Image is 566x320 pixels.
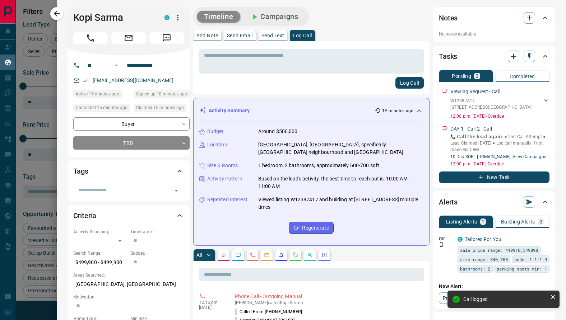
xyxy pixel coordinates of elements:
[439,196,458,208] h2: Alerts
[258,196,423,211] p: Viewed listing W12387417 and building at [STREET_ADDRESS] multiple times
[73,104,130,114] div: Tue Sep 16 2025
[458,237,463,242] div: condos.ca
[235,252,241,258] svg: Lead Browsing Activity
[439,9,549,27] div: Notes
[235,309,302,315] p: Called From:
[289,222,334,234] button: Regenerate
[227,33,253,38] p: Send Email
[76,104,127,111] span: Contacted 15 minutes ago
[73,136,190,150] div: TBD
[73,229,127,235] p: Actively Searching:
[207,175,242,183] p: Activity Pattern
[501,219,535,224] p: Building Alerts
[73,90,130,100] div: Tue Sep 16 2025
[514,256,547,263] span: beds: 1.1-1.9
[463,296,547,302] div: Call logged
[278,252,284,258] svg: Listing Alerts
[73,210,97,221] h2: Criteria
[207,141,227,149] p: Location
[134,104,190,114] div: Tue Sep 16 2025
[73,32,108,44] span: Call
[93,77,174,83] a: [EMAIL_ADDRESS][DOMAIN_NAME]
[382,108,413,114] p: 15 minutes ago
[136,104,184,111] span: Claimed 15 minutes ago
[111,32,146,44] span: Email
[130,250,184,257] p: Budget:
[209,107,250,114] p: Activity Summary
[450,98,532,104] p: W12387417
[439,48,549,65] div: Tasks
[439,51,457,62] h2: Tasks
[136,90,187,98] span: Signed up 18 minutes ago
[265,309,302,314] span: [PHONE_NUMBER]
[258,162,380,169] p: 1 bedroom, 2 bathrooms, approximately 600-700 sqft
[73,272,184,278] p: Areas Searched:
[450,104,532,110] p: [STREET_ADDRESS] , [GEOGRAPHIC_DATA]
[207,162,238,169] p: Size & Rooms
[264,252,270,258] svg: Emails
[460,246,538,254] span: sale price range: 449910,549890
[196,33,218,38] p: Add Note
[450,125,492,133] p: DAY 1 - Call 2 - Call
[73,294,184,300] p: Motivation:
[293,252,298,258] svg: Requests
[510,74,535,79] p: Completed
[439,236,453,242] p: Off
[258,175,423,190] p: Based on the lead's activity, the best time to reach out is: 10:00 AM - 11:00 AM
[497,265,547,272] span: parking spots min: 1
[450,154,546,159] a: 10 Day SOP - [DOMAIN_NAME]- View Campaigns
[539,219,542,224] p: 0
[197,11,241,23] button: Timeline
[465,236,501,242] a: Tailored For You
[258,128,298,135] p: Around $500,000
[439,292,476,304] a: Property
[439,193,549,211] div: Alerts
[450,133,549,153] p: 📞 𝗖𝗮𝗹𝗹 𝘁𝗵𝗲 𝗹𝗲𝗮𝗱 𝗮𝗴𝗮𝗶𝗻. ● 2nd Call Attempt ● Lead Claimed [DATE] ‎● Log call manually if not made ...
[261,33,284,38] p: Send Text
[321,252,327,258] svg: Agent Actions
[475,74,478,79] p: 2
[207,196,247,203] p: Repeated Interest
[73,250,127,257] p: Search Range:
[250,252,255,258] svg: Calls
[258,141,423,156] p: [GEOGRAPHIC_DATA], [GEOGRAPHIC_DATA], specifically [GEOGRAPHIC_DATA] neighbourhood and [GEOGRAPHI...
[439,242,444,247] svg: Push Notification Only
[450,96,549,112] div: W12387417[STREET_ADDRESS],[GEOGRAPHIC_DATA]
[130,229,184,235] p: Timeframe:
[439,283,549,290] p: New Alert:
[199,300,224,305] p: 12:16 pm
[134,90,190,100] div: Tue Sep 16 2025
[439,171,549,183] button: New Task
[243,11,305,23] button: Campaigns
[83,78,88,83] svg: Email Verified
[73,165,88,177] h2: Tags
[73,257,127,268] p: $499,900 - $499,900
[112,61,121,70] button: Open
[196,253,202,258] p: All
[171,185,181,196] button: Open
[482,219,484,224] p: 1
[235,293,421,300] p: Phone Call - Outgoing Manual
[439,31,549,37] p: No notes available
[460,265,490,272] span: bathrooms: 2
[439,12,458,24] h2: Notes
[450,88,500,95] p: Viewing Request - Call
[199,104,423,117] div: Activity Summary15 minutes ago
[460,256,508,263] span: size range: 540,768
[164,15,170,20] div: condos.ca
[149,32,184,44] span: Message
[73,12,154,23] h1: Kopi Sarma
[221,252,227,258] svg: Notes
[76,90,119,98] span: Active 15 minutes ago
[307,252,313,258] svg: Opportunities
[207,128,224,135] p: Budget
[446,219,477,224] p: Listing Alerts
[450,113,549,119] p: 12:00 p.m. [DATE] - Overdue
[452,74,471,79] p: Pending
[395,77,424,89] button: Log Call
[73,117,190,131] div: Buyer
[73,163,184,180] div: Tags
[73,207,184,224] div: Criteria
[73,278,184,290] p: [GEOGRAPHIC_DATA], [GEOGRAPHIC_DATA]
[235,300,421,305] p: [PERSON_NAME] called Kopi Sarma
